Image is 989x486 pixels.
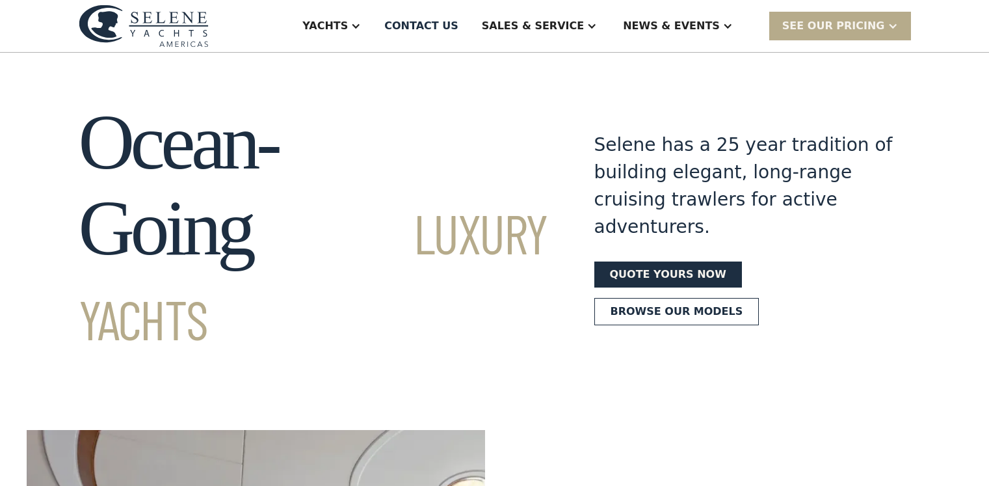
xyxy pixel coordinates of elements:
div: Yachts [302,18,348,34]
div: Selene has a 25 year tradition of building elegant, long-range cruising trawlers for active adven... [594,131,893,241]
div: Sales & Service [482,18,584,34]
img: logo [79,5,209,47]
div: SEE Our Pricing [782,18,885,34]
div: Contact US [384,18,458,34]
span: Luxury Yachts [79,200,547,351]
a: Browse our models [594,298,759,325]
a: Quote yours now [594,262,742,288]
h1: Ocean-Going [79,100,547,357]
div: News & EVENTS [623,18,720,34]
